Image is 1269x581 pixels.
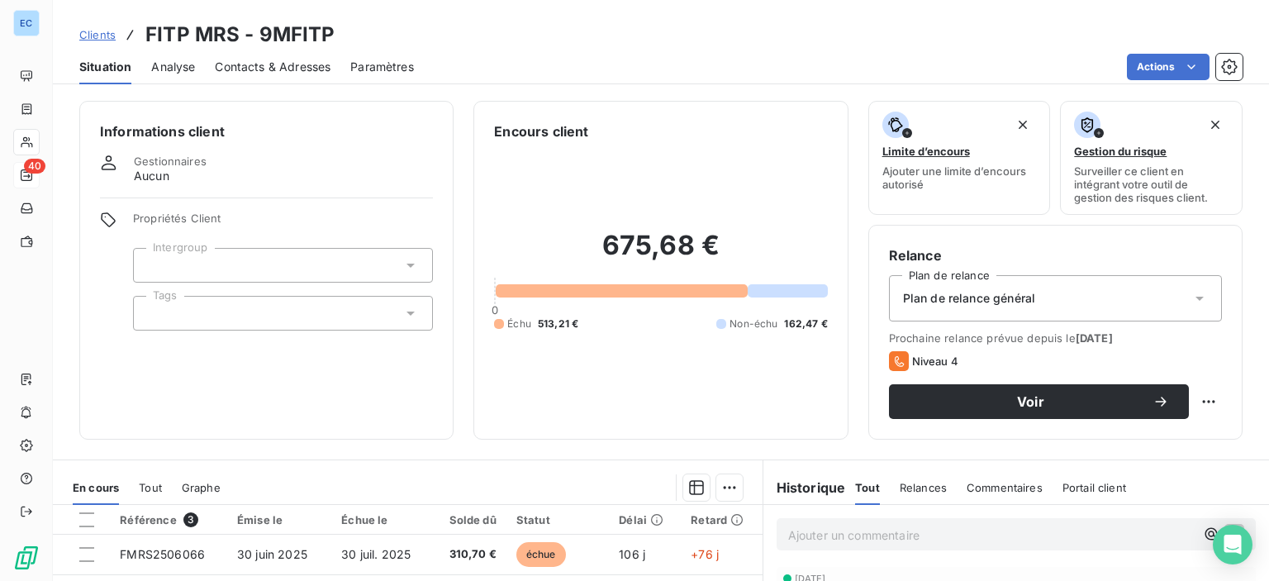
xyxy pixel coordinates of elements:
[903,290,1035,307] span: Plan de relance général
[183,512,198,527] span: 3
[868,101,1051,215] button: Limite d’encoursAjouter une limite d’encours autorisé
[134,168,169,184] span: Aucun
[215,59,330,75] span: Contacts & Adresses
[730,317,777,331] span: Non-échu
[441,513,497,526] div: Solde dû
[133,212,433,235] span: Propriétés Client
[237,547,307,561] span: 30 juin 2025
[1076,331,1113,345] span: [DATE]
[691,513,752,526] div: Retard
[619,513,671,526] div: Délai
[538,317,578,331] span: 513,21 €
[441,546,497,563] span: 310,70 €
[889,331,1222,345] span: Prochaine relance prévue depuis le
[24,159,45,174] span: 40
[237,513,321,526] div: Émise le
[882,164,1037,191] span: Ajouter une limite d’encours autorisé
[1074,164,1229,204] span: Surveiller ce client en intégrant votre outil de gestion des risques client.
[79,28,116,41] span: Clients
[139,481,162,494] span: Tout
[516,513,600,526] div: Statut
[341,547,411,561] span: 30 juil. 2025
[494,121,588,141] h6: Encours client
[900,481,947,494] span: Relances
[79,26,116,43] a: Clients
[341,513,421,526] div: Échue le
[147,258,160,273] input: Ajouter une valeur
[492,303,498,317] span: 0
[889,245,1222,265] h6: Relance
[13,10,40,36] div: EC
[1074,145,1167,158] span: Gestion du risque
[855,481,880,494] span: Tout
[13,545,40,571] img: Logo LeanPay
[691,547,719,561] span: +76 j
[100,121,433,141] h6: Informations client
[182,481,221,494] span: Graphe
[1213,525,1252,564] div: Open Intercom Messenger
[1060,101,1243,215] button: Gestion du risqueSurveiller ce client en intégrant votre outil de gestion des risques client.
[967,481,1043,494] span: Commentaires
[619,547,645,561] span: 106 j
[1127,54,1210,80] button: Actions
[889,384,1189,419] button: Voir
[120,547,205,561] span: FMRS2506066
[912,355,958,368] span: Niveau 4
[350,59,414,75] span: Paramètres
[151,59,195,75] span: Analyse
[494,229,827,279] h2: 675,68 €
[507,317,531,331] span: Échu
[79,59,131,75] span: Situation
[147,306,160,321] input: Ajouter une valeur
[909,395,1153,408] span: Voir
[73,481,119,494] span: En cours
[120,512,217,527] div: Référence
[516,542,566,567] span: échue
[1062,481,1126,494] span: Portail client
[145,20,335,50] h3: FITP MRS - 9MFITP
[784,317,827,331] span: 162,47 €
[134,155,207,168] span: Gestionnaires
[882,145,970,158] span: Limite d’encours
[763,478,846,498] h6: Historique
